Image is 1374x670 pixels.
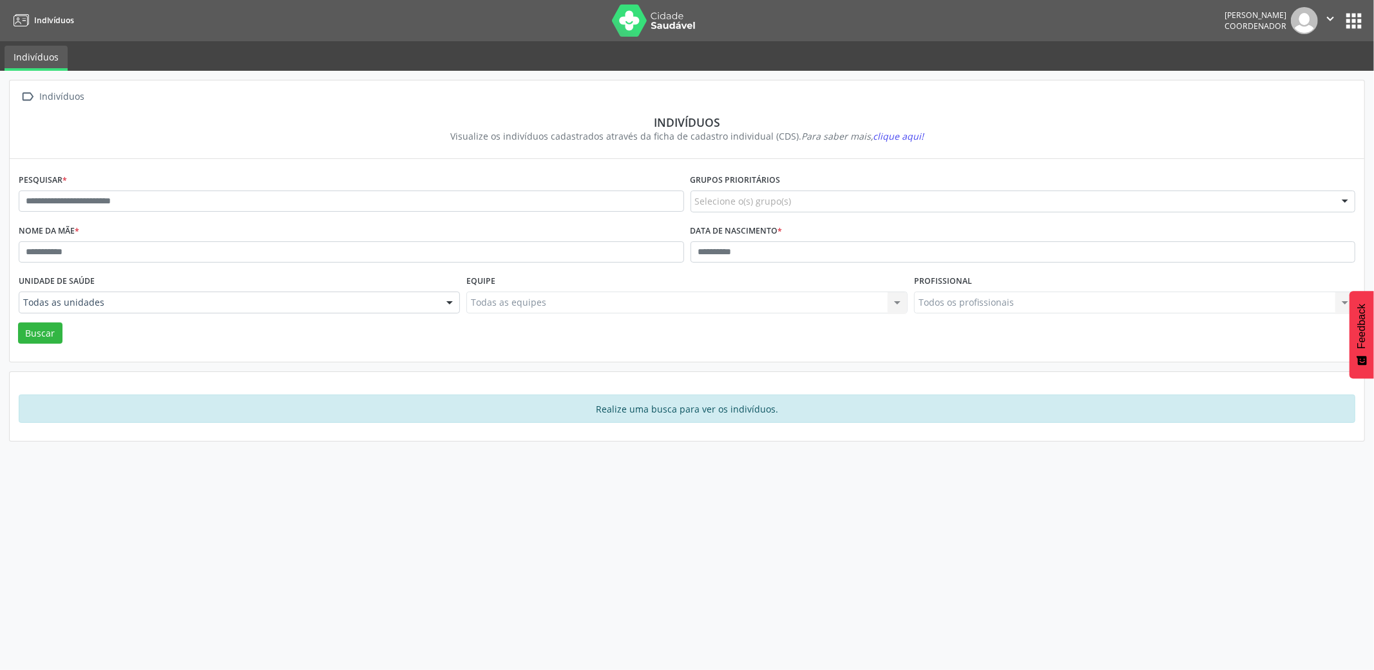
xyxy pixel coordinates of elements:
i:  [19,88,37,106]
label: Profissional [914,272,972,292]
span: Selecione o(s) grupo(s) [695,194,792,208]
div: Visualize os indivíduos cadastrados através da ficha de cadastro individual (CDS). [28,129,1346,143]
button: Buscar [18,322,62,344]
i: Para saber mais, [801,130,924,142]
span: Indivíduos [34,15,74,26]
a: Indivíduos [9,10,74,31]
div: Indivíduos [37,88,87,106]
label: Data de nascimento [691,221,783,241]
span: Feedback [1356,304,1368,349]
label: Grupos prioritários [691,171,781,191]
label: Equipe [466,272,495,292]
button:  [1318,7,1342,34]
span: Coordenador [1225,21,1286,32]
div: [PERSON_NAME] [1225,10,1286,21]
span: Todas as unidades [23,296,434,309]
label: Unidade de saúde [19,272,95,292]
img: img [1291,7,1318,34]
label: Nome da mãe [19,221,79,241]
span: clique aqui! [873,130,924,142]
button: apps [1342,10,1365,32]
button: Feedback - Mostrar pesquisa [1350,291,1374,378]
a: Indivíduos [5,46,68,71]
div: Realize uma busca para ver os indivíduos. [19,395,1355,423]
i:  [1323,12,1337,26]
a:  Indivíduos [19,88,87,106]
div: Indivíduos [28,115,1346,129]
label: Pesquisar [19,171,67,191]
